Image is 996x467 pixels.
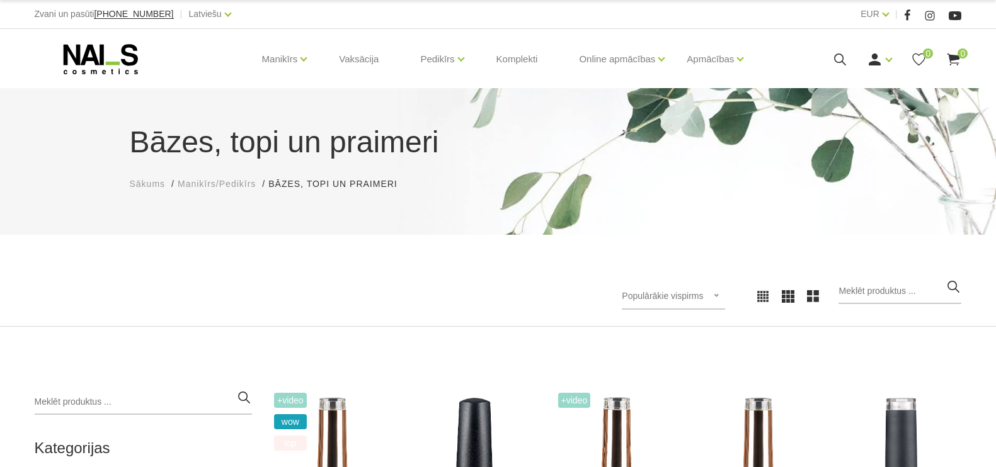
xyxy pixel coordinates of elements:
a: Online apmācības [579,34,655,84]
span: | [895,6,898,22]
span: | [180,6,183,22]
input: Meklēt produktus ... [35,390,252,415]
a: Manikīrs/Pedikīrs [178,177,256,191]
span: top [274,436,307,451]
span: Manikīrs/Pedikīrs [178,179,256,189]
a: Vaksācija [329,29,389,89]
span: +Video [274,393,307,408]
a: Sākums [130,177,166,191]
span: wow [274,414,307,429]
h2: Kategorijas [35,440,252,456]
span: +Video [558,393,591,408]
a: [PHONE_NUMBER] [94,9,173,19]
span: 0 [958,48,968,59]
input: Meklēt produktus ... [839,279,961,304]
a: Komplekti [486,29,548,89]
a: Pedikīrs [420,34,454,84]
a: EUR [861,6,879,21]
span: Sākums [130,179,166,189]
span: Populārākie vispirms [622,291,703,301]
a: Latviešu [188,6,221,21]
a: 0 [911,52,927,67]
h1: Bāzes, topi un praimeri [130,120,867,165]
a: 0 [946,52,961,67]
a: Manikīrs [262,34,298,84]
div: Zvani un pasūti [35,6,174,22]
span: 0 [923,48,933,59]
li: Bāzes, topi un praimeri [268,177,409,191]
a: Apmācības [687,34,734,84]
